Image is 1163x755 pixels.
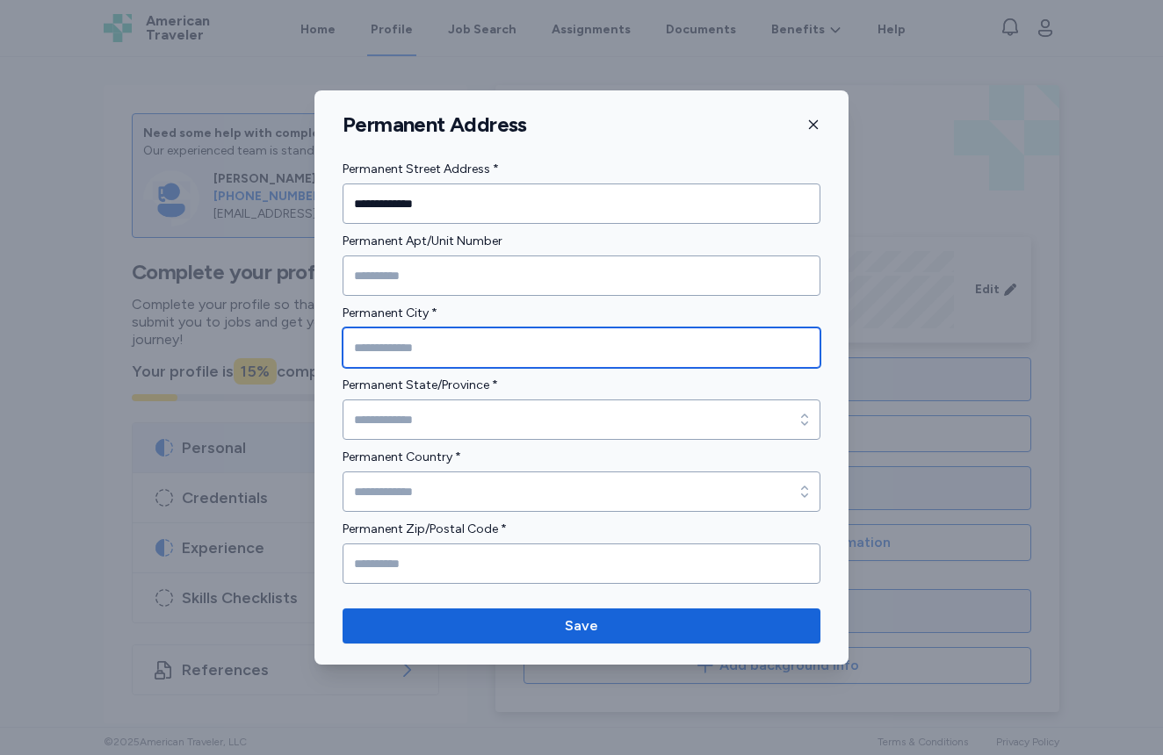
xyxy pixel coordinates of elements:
[343,447,820,468] label: Permanent Country *
[343,375,820,396] label: Permanent State/Province *
[343,255,820,296] input: Permanent Apt/Unit Number
[343,111,527,138] h1: Permanent Address
[343,519,820,540] label: Permanent Zip/Postal Code *
[343,543,820,584] input: Permanent Zip/Postal Code *
[343,183,820,224] input: Permanent Street Address *
[565,615,598,636] span: Save
[343,303,820,324] label: Permanent City *
[343,159,820,180] label: Permanent Street Address *
[343,231,820,252] label: Permanent Apt/Unit Number
[343,608,820,644] button: Save
[343,327,820,368] input: Permanent City *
